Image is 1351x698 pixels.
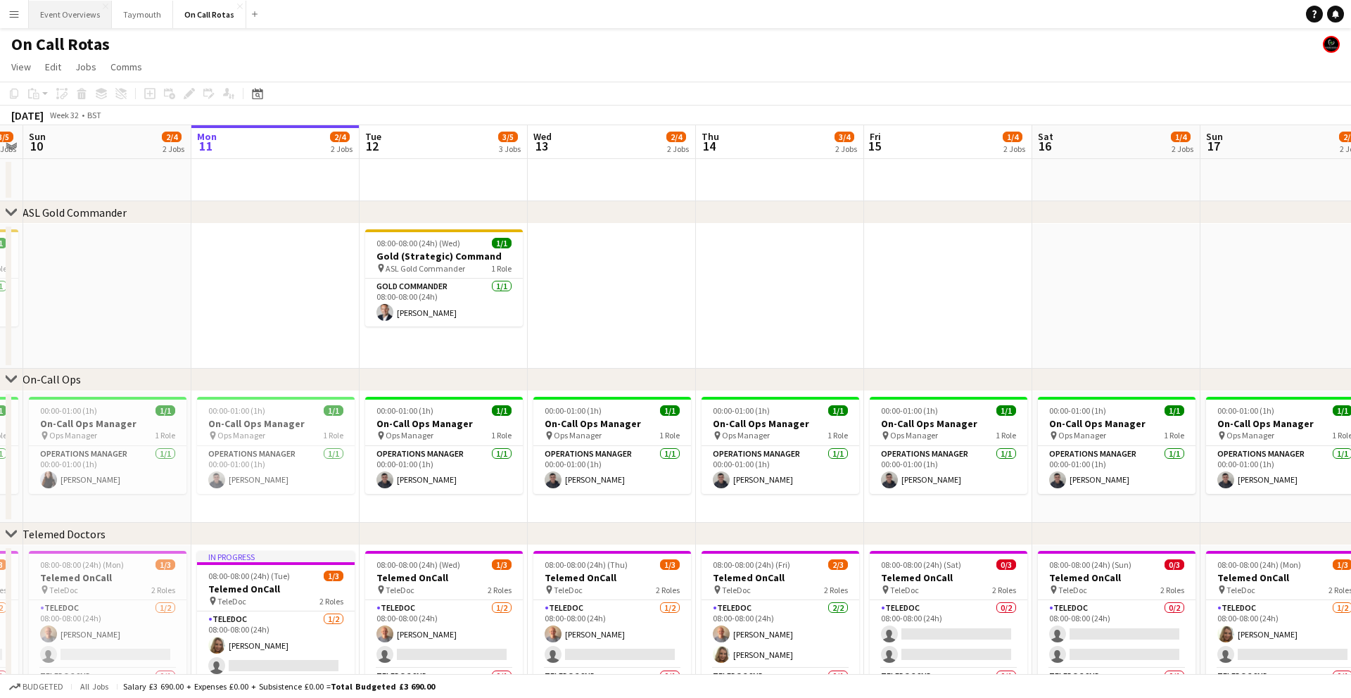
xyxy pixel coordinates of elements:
[996,405,1016,416] span: 1/1
[40,405,97,416] span: 00:00-01:00 (1h)
[660,405,680,416] span: 1/1
[330,132,350,142] span: 2/4
[554,585,583,595] span: TeleDoc
[40,559,124,570] span: 08:00-08:00 (24h) (Mon)
[545,405,602,416] span: 00:00-01:00 (1h)
[488,585,512,595] span: 2 Roles
[49,430,97,440] span: Ops Manager
[156,405,175,416] span: 1/1
[491,263,512,274] span: 1 Role
[29,397,186,494] div: 00:00-01:00 (1h)1/1On-Call Ops Manager Ops Manager1 RoleOperations Manager1/100:00-01:00 (1h)[PER...
[870,600,1027,668] app-card-role: TeleDoc0/208:00-08:00 (24h)
[23,527,106,541] div: Telemed Doctors
[667,144,689,154] div: 2 Jobs
[1036,138,1053,154] span: 16
[656,585,680,595] span: 2 Roles
[828,405,848,416] span: 1/1
[197,446,355,494] app-card-role: Operations Manager1/100:00-01:00 (1h)[PERSON_NAME]
[365,279,523,326] app-card-role: Gold Commander1/108:00-08:00 (24h)[PERSON_NAME]
[699,138,719,154] span: 14
[29,417,186,430] h3: On-Call Ops Manager
[533,397,691,494] app-job-card: 00:00-01:00 (1h)1/1On-Call Ops Manager Ops Manager1 RoleOperations Manager1/100:00-01:00 (1h)[PER...
[217,430,265,440] span: Ops Manager
[365,229,523,326] div: 08:00-08:00 (24h) (Wed)1/1Gold (Strategic) Command ASL Gold Commander1 RoleGold Commander1/108:00...
[545,559,628,570] span: 08:00-08:00 (24h) (Thu)
[1003,144,1025,154] div: 2 Jobs
[7,679,65,694] button: Budgeted
[376,405,433,416] span: 00:00-01:00 (1h)
[11,34,110,55] h1: On Call Rotas
[1160,585,1184,595] span: 2 Roles
[29,1,112,28] button: Event Overviews
[365,600,523,668] app-card-role: TeleDoc1/208:00-08:00 (24h)[PERSON_NAME]
[1171,132,1191,142] span: 1/4
[499,144,521,154] div: 3 Jobs
[1058,585,1087,595] span: TeleDoc
[365,397,523,494] app-job-card: 00:00-01:00 (1h)1/1On-Call Ops Manager Ops Manager1 RoleOperations Manager1/100:00-01:00 (1h)[PER...
[27,138,46,154] span: 10
[70,58,102,76] a: Jobs
[996,430,1016,440] span: 1 Role
[45,61,61,73] span: Edit
[197,417,355,430] h3: On-Call Ops Manager
[722,585,751,595] span: TeleDoc
[376,559,460,570] span: 08:00-08:00 (24h) (Wed)
[870,417,1027,430] h3: On-Call Ops Manager
[531,138,552,154] span: 13
[365,446,523,494] app-card-role: Operations Manager1/100:00-01:00 (1h)[PERSON_NAME]
[197,583,355,595] h3: Telemed OnCall
[363,138,381,154] span: 12
[365,130,381,143] span: Tue
[173,1,246,28] button: On Call Rotas
[1038,417,1195,430] h3: On-Call Ops Manager
[1038,571,1195,584] h3: Telemed OnCall
[197,130,217,143] span: Mon
[827,430,848,440] span: 1 Role
[702,397,859,494] app-job-card: 00:00-01:00 (1h)1/1On-Call Ops Manager Ops Manager1 RoleOperations Manager1/100:00-01:00 (1h)[PER...
[365,571,523,584] h3: Telemed OnCall
[533,417,691,430] h3: On-Call Ops Manager
[1226,430,1274,440] span: Ops Manager
[492,238,512,248] span: 1/1
[365,250,523,262] h3: Gold (Strategic) Command
[702,130,719,143] span: Thu
[197,397,355,494] app-job-card: 00:00-01:00 (1h)1/1On-Call Ops Manager Ops Manager1 RoleOperations Manager1/100:00-01:00 (1h)[PER...
[29,571,186,584] h3: Telemed OnCall
[6,58,37,76] a: View
[1038,397,1195,494] app-job-card: 00:00-01:00 (1h)1/1On-Call Ops Manager Ops Manager1 RoleOperations Manager1/100:00-01:00 (1h)[PER...
[554,430,602,440] span: Ops Manager
[324,571,343,581] span: 1/3
[386,263,465,274] span: ASL Gold Commander
[162,132,182,142] span: 2/4
[713,559,790,570] span: 08:00-08:00 (24h) (Fri)
[702,571,859,584] h3: Telemed OnCall
[1038,446,1195,494] app-card-role: Operations Manager1/100:00-01:00 (1h)[PERSON_NAME]
[1206,130,1223,143] span: Sun
[1049,559,1131,570] span: 08:00-08:00 (24h) (Sun)
[197,611,355,680] app-card-role: TeleDoc1/208:00-08:00 (24h)[PERSON_NAME]
[376,238,460,248] span: 08:00-08:00 (24h) (Wed)
[29,446,186,494] app-card-role: Operations Manager1/100:00-01:00 (1h)[PERSON_NAME]
[824,585,848,595] span: 2 Roles
[386,430,433,440] span: Ops Manager
[11,61,31,73] span: View
[835,144,857,154] div: 2 Jobs
[533,600,691,668] app-card-role: TeleDoc1/208:00-08:00 (24h)[PERSON_NAME]
[331,144,353,154] div: 2 Jobs
[702,600,859,668] app-card-role: TeleDoc2/208:00-08:00 (24h)[PERSON_NAME][PERSON_NAME]
[77,681,111,692] span: All jobs
[112,1,173,28] button: Taymouth
[163,144,184,154] div: 2 Jobs
[195,138,217,154] span: 11
[722,430,770,440] span: Ops Manager
[156,559,175,570] span: 1/3
[1164,430,1184,440] span: 1 Role
[217,596,246,607] span: TeleDoc
[491,430,512,440] span: 1 Role
[29,600,186,668] app-card-role: TeleDoc1/208:00-08:00 (24h)[PERSON_NAME]
[1049,405,1106,416] span: 00:00-01:00 (1h)
[110,61,142,73] span: Comms
[870,571,1027,584] h3: Telemed OnCall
